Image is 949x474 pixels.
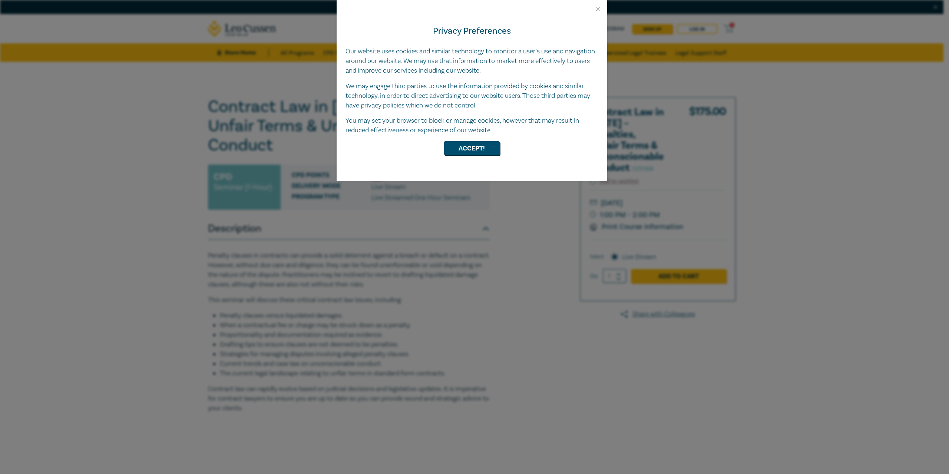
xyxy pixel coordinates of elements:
[345,24,598,38] h4: Privacy Preferences
[345,82,598,110] p: We may engage third parties to use the information provided by cookies and similar technology, in...
[595,6,601,13] button: Close
[345,47,598,76] p: Our website uses cookies and similar technology to monitor a user’s use and navigation around our...
[345,116,598,135] p: You may set your browser to block or manage cookies, however that may result in reduced effective...
[444,141,500,155] button: Accept!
